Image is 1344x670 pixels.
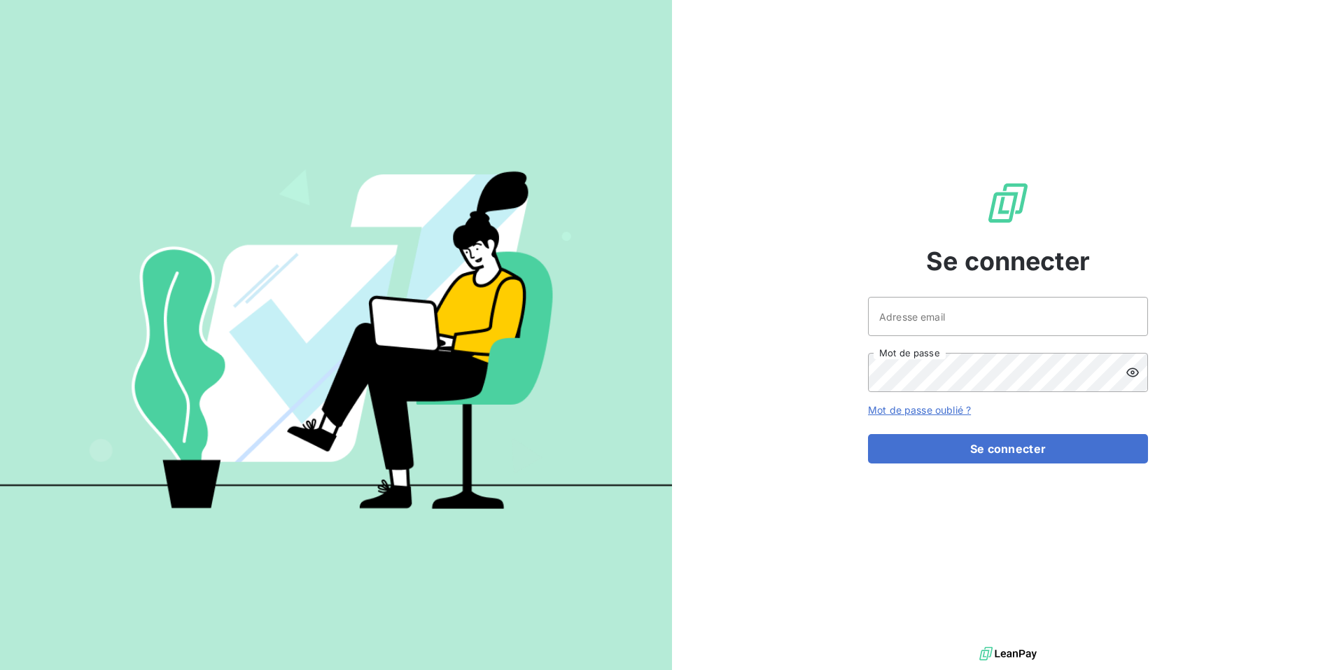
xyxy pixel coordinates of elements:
[868,404,971,416] a: Mot de passe oublié ?
[868,297,1148,336] input: placeholder
[986,181,1030,225] img: Logo LeanPay
[926,242,1090,280] span: Se connecter
[979,643,1037,664] img: logo
[868,434,1148,463] button: Se connecter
